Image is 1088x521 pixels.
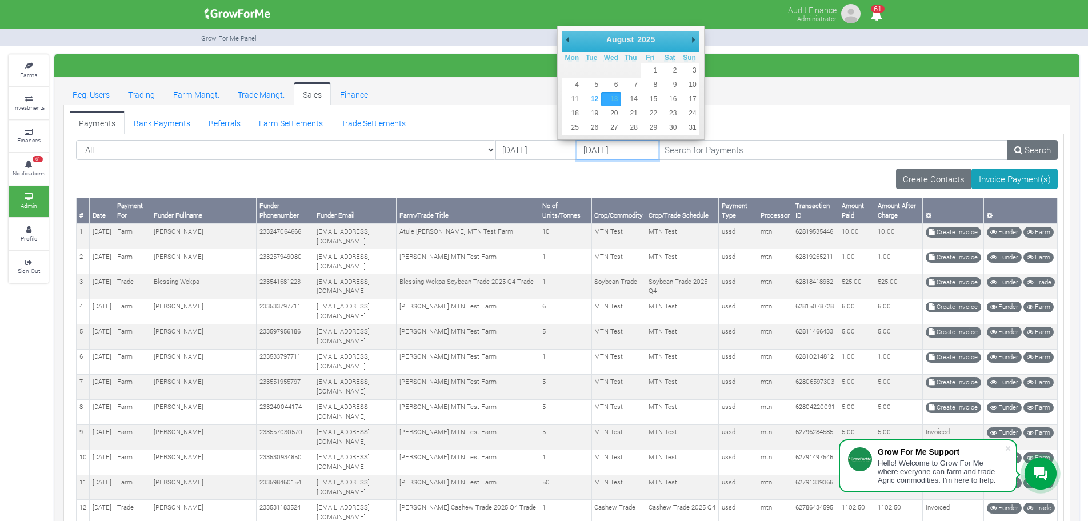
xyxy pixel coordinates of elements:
td: 62819535446 [793,223,839,249]
td: ussd [719,450,758,475]
td: MTN Test [646,475,718,500]
a: Funder [987,377,1022,388]
a: Farm [1023,252,1054,263]
td: 5 [539,399,592,424]
button: 17 [679,92,699,106]
td: 62819265211 [793,249,839,274]
td: [EMAIL_ADDRESS][DOMAIN_NAME] [314,349,397,374]
td: [DATE] [90,399,114,424]
td: 1.00 [875,249,922,274]
td: [PERSON_NAME] MTN Test Farm [397,399,539,424]
abbr: Saturday [665,54,675,62]
small: Investments [13,103,45,111]
td: ussd [719,349,758,374]
small: Administrator [797,14,837,23]
div: August [605,31,635,48]
i: Notifications [865,2,887,28]
a: Reg. Users [63,82,119,105]
td: [EMAIL_ADDRESS][DOMAIN_NAME] [314,299,397,324]
td: 6 [77,349,90,374]
td: MTN Test [591,349,646,374]
button: 10 [679,78,699,92]
td: MTN Test [646,299,718,324]
td: MTN Test [646,424,718,450]
td: [PERSON_NAME] MTN Test Farm [397,475,539,500]
td: MTN Test [591,223,646,249]
td: 6.00 [875,299,922,324]
td: [PERSON_NAME] [151,349,256,374]
td: ussd [719,299,758,324]
td: [EMAIL_ADDRESS][DOMAIN_NAME] [314,324,397,349]
td: [EMAIL_ADDRESS][DOMAIN_NAME] [314,274,397,299]
td: 525.00 [839,274,875,299]
td: [PERSON_NAME] MTN Test Farm [397,424,539,450]
td: 5.00 [875,424,922,450]
button: 14 [621,92,641,106]
td: mtn [758,223,793,249]
button: 2 [660,63,679,78]
a: Profile [9,218,49,250]
a: Finances [9,121,49,152]
a: Trading [119,82,164,105]
td: MTN Test [591,299,646,324]
button: 8 [641,78,660,92]
td: ussd [719,399,758,424]
td: 6.00 [839,299,875,324]
button: 13 [601,92,621,106]
a: Farm [1023,327,1054,338]
td: Farm [114,249,151,274]
a: 61 Notifications [9,153,49,185]
td: [PERSON_NAME] [151,299,256,324]
td: Blessing Wekpa [151,274,256,299]
td: ussd [719,374,758,399]
abbr: Friday [646,54,654,62]
td: 9 [77,424,90,450]
a: Funder [987,402,1022,413]
button: 23 [660,106,679,121]
td: 1.00 [839,249,875,274]
td: 11 [77,475,90,500]
th: Funder Fullname [151,198,256,223]
button: 30 [660,121,679,135]
td: Invoiced [923,424,984,450]
button: 7 [621,78,641,92]
button: 19 [582,106,601,121]
a: Farm Mangt. [164,82,229,105]
button: 12 [582,92,601,106]
td: 5.00 [875,324,922,349]
td: 62815078728 [793,299,839,324]
a: Farm [1023,402,1054,413]
td: [DATE] [90,374,114,399]
td: [EMAIL_ADDRESS][DOMAIN_NAME] [314,374,397,399]
td: 233240044174 [257,399,314,424]
button: 5 [582,78,601,92]
td: 1 [77,223,90,249]
a: Invoice Payment(s) [971,169,1058,189]
td: 50 [539,475,592,500]
td: 3 [77,274,90,299]
button: 24 [679,106,699,121]
td: 233533797711 [257,299,314,324]
button: 21 [621,106,641,121]
a: Create Invoice [926,402,981,413]
td: Farm [114,374,151,399]
td: 62818418932 [793,274,839,299]
td: Soybean Trade [591,274,646,299]
td: [EMAIL_ADDRESS][DOMAIN_NAME] [314,450,397,475]
td: 233247064666 [257,223,314,249]
td: 7 [77,374,90,399]
td: Farm [114,450,151,475]
button: Previous Month [562,31,574,48]
small: Sign Out [18,267,40,275]
button: 15 [641,92,660,106]
a: Funder [987,503,1022,514]
p: Audit Finance [788,2,837,16]
td: [EMAIL_ADDRESS][DOMAIN_NAME] [314,223,397,249]
th: Farm/Trade Title [397,198,539,223]
td: Farm [114,475,151,500]
button: Next Month [688,31,699,48]
th: Payment Type [719,198,758,223]
td: MTN Test [591,249,646,274]
a: 61 [865,11,887,22]
td: 5.00 [875,399,922,424]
